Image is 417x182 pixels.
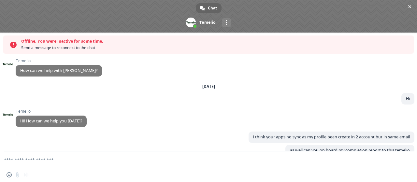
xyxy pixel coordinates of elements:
span: Chat [208,3,217,13]
span: Send a message to reconnect to the chat. [21,45,411,51]
a: Chat [196,3,222,13]
span: Temelio [16,109,87,114]
span: Insert an emoji [7,172,12,177]
div: [DATE] [202,85,215,89]
span: Temelio [16,59,102,63]
span: Hi! How can we help you [DATE]? [20,118,82,124]
span: Hi [406,96,410,101]
textarea: Compose your message... [4,151,397,168]
span: Offline. You were inactive for some time. [21,38,411,45]
span: as well can you on board my completion report to this temelio [290,147,410,153]
span: i think your apps no sync as my profile been create in 2 account but in same email [253,134,410,140]
span: How can we help with [PERSON_NAME]? [20,68,97,73]
span: Close chat [406,3,413,10]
